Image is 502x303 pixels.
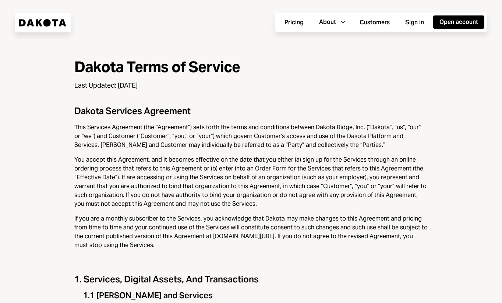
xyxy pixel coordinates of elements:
[74,81,428,90] div: Last Updated: [DATE]
[278,16,310,29] button: Pricing
[319,18,336,26] div: About
[74,214,428,250] div: If you are a monthly subscriber to the Services, you acknowledge that Dakota may make changes to ...
[433,15,484,29] button: Open account
[399,16,430,29] button: Sign in
[74,155,428,208] div: You accept this Agreement, and it becomes effective on the date that you either (a) sign up for t...
[353,15,396,29] a: Customers
[313,15,350,29] button: About
[278,15,310,29] a: Pricing
[74,105,428,117] div: Dakota Services Agreement
[74,59,428,75] div: Dakota Terms of Service
[83,290,428,301] div: 1.1 [PERSON_NAME] and Services
[353,16,396,29] button: Customers
[74,123,428,149] div: This Services Agreement (the “Agreement”) sets forth the terms and conditions between Dakota Ridg...
[399,15,430,29] a: Sign in
[74,273,428,285] div: 1. Services, Digital Assets, And Transactions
